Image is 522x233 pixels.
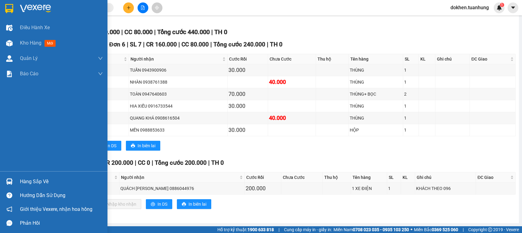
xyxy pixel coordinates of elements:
[411,228,412,231] span: ⚪️
[130,103,227,109] div: HIA XIẾU 0916733544
[508,2,518,13] button: caret-down
[143,41,145,48] span: |
[210,41,212,48] span: |
[404,115,418,121] div: 1
[270,41,282,48] span: TH 0
[130,115,227,121] div: QUANG KHÁ 0908616504
[120,185,243,192] div: QUÁCH [PERSON_NAME] 0886044976
[269,114,315,122] div: 40.000
[228,102,267,110] div: 30.000
[20,191,103,200] div: Hướng dẫn sử dụng
[416,185,475,192] div: KHÁCH THEO 096
[123,2,134,13] button: plus
[109,41,126,48] span: Đơn 6
[155,159,207,166] span: Tổng cước 200.000
[316,54,349,64] th: Thu hộ
[208,159,210,166] span: |
[177,199,211,209] button: printerIn biên lai
[213,41,265,48] span: Tổng cước 240.000
[107,142,116,149] span: In DS
[95,141,121,151] button: printerIn DS
[130,41,142,48] span: SL 7
[98,71,103,76] span: down
[5,4,13,13] img: logo-vxr
[146,41,177,48] span: CR 160.000
[121,174,238,181] span: Người nhận
[189,201,206,207] span: In biên lai
[6,25,13,31] img: warehouse-icon
[217,226,274,233] span: Hỗ trợ kỹ thuật:
[138,142,155,149] span: In biên lai
[6,192,12,198] span: question-circle
[281,172,323,183] th: Chưa Cước
[228,90,267,98] div: 70.000
[435,54,470,64] th: Ghi chú
[350,67,402,73] div: THÙNG
[388,185,400,192] div: 1
[228,126,267,134] div: 30.000
[349,54,403,64] th: Tên hàng
[141,6,145,10] span: file-add
[130,79,227,85] div: NHÀN 0938761388
[20,24,50,31] span: Điều hành xe
[98,56,103,61] span: down
[350,91,402,97] div: THÙNG+ BỌC
[130,91,227,97] div: TOÀN 0947640603
[323,172,351,183] th: Thu hộ
[6,220,12,226] span: message
[403,54,419,64] th: SL
[404,91,418,97] div: 2
[6,55,13,62] img: warehouse-icon
[155,6,159,10] span: aim
[404,79,418,85] div: 1
[350,79,402,85] div: THÙNG
[228,66,267,74] div: 30.000
[350,115,402,121] div: THÙNG
[126,141,160,151] button: printerIn biên lai
[510,5,516,10] span: caret-down
[127,41,128,48] span: |
[415,172,476,183] th: Ghi chú
[471,56,509,62] span: ĐC Giao
[284,226,332,233] span: Cung cấp máy in - giấy in:
[269,78,315,86] div: 40.000
[353,227,409,232] strong: 0708 023 035 - 0935 103 250
[6,71,13,77] img: solution-icon
[158,201,167,207] span: In DS
[152,159,153,166] span: |
[103,159,133,166] span: CR 200.000
[245,172,281,183] th: Cước Rồi
[20,70,38,77] span: Báo cáo
[463,226,464,233] span: |
[151,202,155,207] span: printer
[419,54,435,64] th: KL
[246,184,280,193] div: 200.000
[131,144,135,148] span: printer
[121,28,123,36] span: |
[6,178,13,185] img: warehouse-icon
[501,3,503,7] span: 1
[127,6,131,10] span: plus
[350,127,402,133] div: HỘP
[267,41,268,48] span: |
[157,28,210,36] span: Tổng cước 440.000
[211,159,224,166] span: TH 0
[20,40,41,46] span: Kho hàng
[20,177,103,186] div: Hàng sắp về
[401,172,415,183] th: KL
[152,2,162,13] button: aim
[154,28,156,36] span: |
[228,54,268,64] th: Cước Rồi
[6,206,12,212] span: notification
[404,103,418,109] div: 1
[404,67,418,73] div: 1
[130,127,227,133] div: MẾN 0988853633
[95,199,141,209] button: downloadNhập kho nhận
[45,40,56,47] span: mới
[138,159,150,166] span: CC 0
[446,4,494,11] span: dokhen.tuanhung
[135,159,136,166] span: |
[414,226,458,233] span: Miền Bắc
[181,41,209,48] span: CC 80.000
[6,40,13,46] img: warehouse-icon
